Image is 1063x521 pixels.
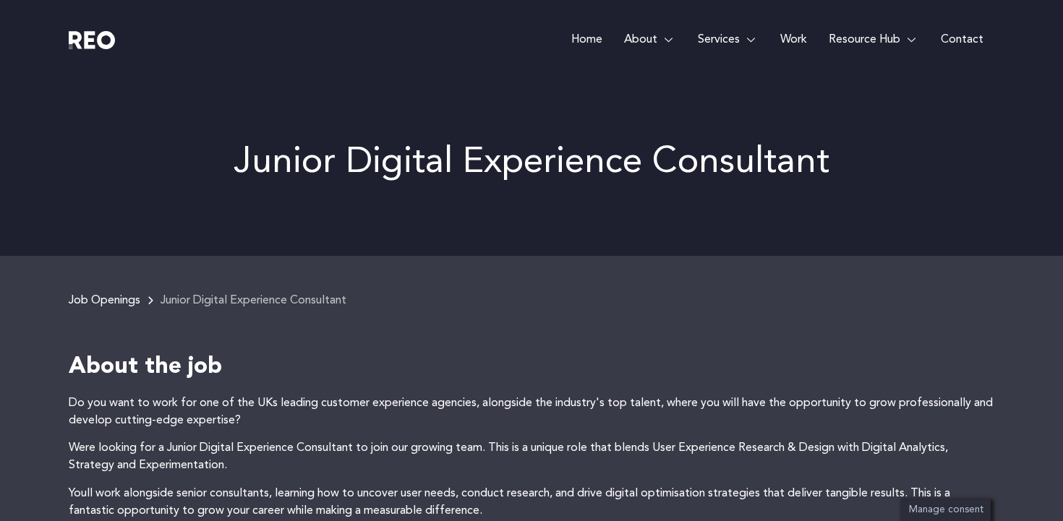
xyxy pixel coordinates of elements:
p: Do you want to work for one of the UKs leading customer experience agencies, alongside the indust... [69,395,994,429]
p: Youll work alongside senior consultants, learning how to uncover user needs, conduct research, an... [69,485,994,520]
a: Job Openings [69,295,140,306]
p: Were looking for a Junior Digital Experience Consultant to join our growing team. This is a uniqu... [69,439,994,474]
h4: About the job [69,353,994,383]
span: Manage consent [909,505,983,514]
span: Junior Digital Experience Consultant [161,295,346,306]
